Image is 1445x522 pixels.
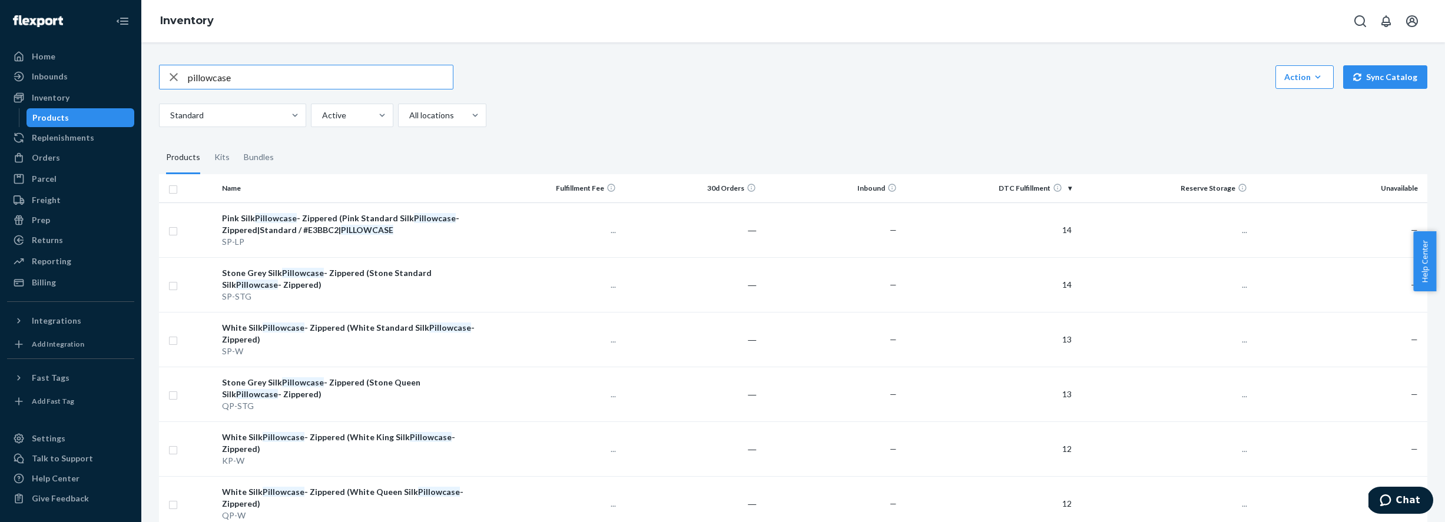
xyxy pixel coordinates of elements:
em: Pillowcase [236,389,278,399]
div: Settings [32,433,65,444]
span: — [1411,334,1418,344]
div: SP-LP [222,236,476,248]
th: DTC Fulfillment [902,174,1077,202]
span: — [1411,444,1418,454]
a: Home [7,47,134,66]
em: Pillowcase [282,377,324,387]
input: All locations [408,109,409,121]
span: — [1411,280,1418,290]
th: Reserve Storage [1076,174,1252,202]
div: White Silk - Zippered (White Queen Silk - Zippered) [222,486,476,510]
p: ... [485,388,616,400]
p: ... [1081,224,1247,236]
a: Billing [7,273,134,292]
button: Talk to Support [7,449,134,468]
span: — [890,498,897,508]
button: Integrations [7,311,134,330]
th: Inbound [761,174,901,202]
a: Returns [7,231,134,250]
div: SP-STG [222,291,476,302]
span: — [890,334,897,344]
button: Action [1275,65,1334,89]
div: Products [166,141,200,174]
div: Add Fast Tag [32,396,74,406]
a: Reporting [7,252,134,271]
div: Add Integration [32,339,84,349]
em: Pillowcase [418,487,460,497]
button: Help Center [1413,231,1436,291]
div: Help Center [32,473,79,484]
div: Inventory [32,92,69,104]
div: Orders [32,152,60,164]
a: Products [26,108,135,127]
div: Integrations [32,315,81,327]
p: ... [1081,388,1247,400]
div: Billing [32,277,56,288]
td: 14 [902,202,1077,257]
div: Products [32,112,69,124]
a: Settings [7,429,134,448]
span: — [1411,225,1418,235]
button: Give Feedback [7,489,134,508]
div: Fast Tags [32,372,69,384]
input: Active [321,109,322,121]
div: Give Feedback [32,493,89,504]
span: — [890,444,897,454]
div: SP-W [222,345,476,357]
div: Reporting [32,255,71,267]
a: Add Integration [7,335,134,354]
em: Pillowcase [263,487,304,497]
input: Search inventory by name or sku [188,65,453,89]
td: 13 [902,367,1077,421]
p: ... [485,279,616,291]
a: Orders [7,148,134,167]
td: ― [621,312,761,367]
span: — [890,280,897,290]
button: Fast Tags [7,368,134,387]
p: ... [1081,279,1247,291]
a: Inbounds [7,67,134,86]
div: Talk to Support [32,453,93,464]
div: Bundles [244,141,274,174]
p: ... [1081,443,1247,455]
div: Returns [32,234,63,246]
td: ― [621,202,761,257]
em: Pillowcase [263,432,304,442]
iframe: Opens a widget where you can chat to one of our agents [1368,487,1433,516]
button: Open account menu [1400,9,1424,33]
p: ... [485,334,616,345]
p: ... [485,498,616,510]
a: Parcel [7,169,134,188]
div: Prep [32,214,50,226]
em: Pillowcase [429,322,471,333]
span: — [890,225,897,235]
th: Name [217,174,480,202]
img: Flexport logo [13,15,63,27]
div: QP-W [222,510,476,521]
td: ― [621,367,761,421]
div: Pink Silk - Zippered (Pink Standard Silk - Zippered|Standard / #E3BBC2| [222,212,476,236]
a: Add Fast Tag [7,392,134,411]
div: Stone Grey Silk - Zippered (Stone Queen Silk - Zippered) [222,377,476,400]
button: Close Navigation [111,9,134,33]
div: Parcel [32,173,57,185]
div: QP-STG [222,400,476,412]
a: Replenishments [7,128,134,147]
button: Open Search Box [1348,9,1372,33]
div: Kits [214,141,230,174]
span: — [890,389,897,399]
em: Pillowcase [263,322,304,333]
td: ― [621,257,761,312]
em: Pillowcase [255,213,297,223]
th: Unavailable [1252,174,1427,202]
div: White Silk - Zippered (White Standard Silk - Zippered) [222,322,476,345]
div: White Silk - Zippered (White King Silk - Zippered) [222,431,476,455]
span: — [1411,389,1418,399]
div: Home [32,51,55,62]
input: Standard [169,109,170,121]
em: PILLOWCASE [341,225,393,235]
p: ... [485,224,616,236]
td: 13 [902,312,1077,367]
em: Pillowcase [410,432,452,442]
